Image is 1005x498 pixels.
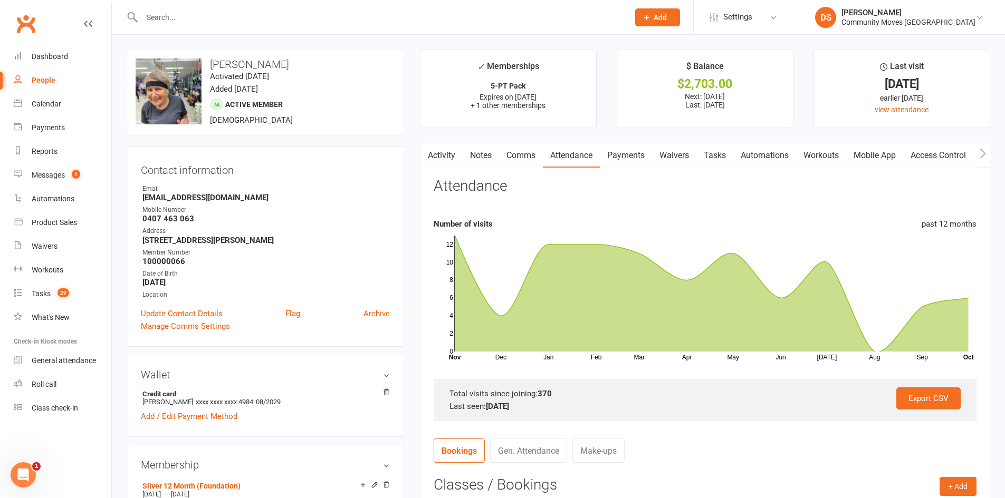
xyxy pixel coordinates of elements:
a: Notes [463,143,499,168]
div: Mobile Number [142,205,390,215]
a: Bookings [434,438,485,463]
strong: Credit card [142,390,385,398]
div: Last visit [880,60,924,79]
a: Automations [14,187,111,211]
div: $ Balance [686,60,724,79]
a: view attendance [875,105,929,114]
a: Dashboard [14,45,111,69]
a: Update Contact Details [141,307,223,320]
a: Product Sales [14,211,111,235]
a: Clubworx [13,11,39,37]
a: Waivers [14,235,111,258]
div: Waivers [32,242,58,250]
time: Activated [DATE] [210,72,269,81]
a: Waivers [652,143,696,168]
a: People [14,69,111,92]
a: Workouts [796,143,846,168]
strong: 0407 463 063 [142,214,390,223]
img: image1677790309.png [136,58,202,124]
h3: Attendance [434,178,507,194]
a: Silver 12 Month (Foundation) [142,482,241,490]
a: Reports [14,140,111,163]
strong: [DATE] [142,278,390,287]
li: [PERSON_NAME] [141,388,390,407]
a: Attendance [543,143,600,168]
span: Settings [723,5,752,29]
div: Workouts [32,266,63,274]
h3: Membership [141,459,390,471]
i: ✓ [477,62,484,72]
h3: [PERSON_NAME] [136,58,395,70]
div: People [32,76,55,84]
span: [DEMOGRAPHIC_DATA] [210,115,293,125]
a: What's New [14,306,111,329]
button: Add [635,8,680,26]
input: Search... [139,10,621,25]
div: Reports [32,147,58,155]
strong: [STREET_ADDRESS][PERSON_NAME] [142,236,390,245]
h3: Contact information [141,160,390,176]
a: Messages 1 [14,163,111,187]
div: Last seen: [449,400,961,413]
span: + 1 other memberships [471,101,545,110]
div: Class check-in [32,404,78,412]
span: [DATE] [142,491,161,498]
span: 29 [58,288,69,297]
a: Roll call [14,373,111,396]
div: Dashboard [32,52,68,61]
h3: Wallet [141,369,390,380]
div: past 12 months [922,218,977,230]
strong: 5-PT Pack [491,82,525,90]
div: Tasks [32,289,51,298]
div: Total visits since joining: [449,387,961,400]
div: General attendance [32,356,96,365]
span: xxxx xxxx xxxx 4984 [196,398,253,406]
a: Class kiosk mode [14,396,111,420]
a: Mobile App [846,143,903,168]
span: [DATE] [171,491,189,498]
div: What's New [32,313,70,321]
strong: Number of visits [434,219,493,229]
div: Email [142,184,390,194]
span: 08/2029 [256,398,281,406]
a: Gen. Attendance [490,438,567,463]
a: Payments [14,116,111,140]
div: [DATE] [824,79,980,90]
div: [PERSON_NAME] [841,8,975,17]
div: $2,703.00 [627,79,783,90]
a: Payments [600,143,652,168]
span: Active member [225,100,283,109]
div: Calendar [32,100,61,108]
a: General attendance kiosk mode [14,349,111,373]
div: Payments [32,123,65,132]
h3: Classes / Bookings [434,477,977,493]
strong: 370 [538,389,552,398]
div: DS [815,7,836,28]
span: Expires on [DATE] [480,93,537,101]
button: + Add [940,477,977,496]
span: Add [654,13,667,22]
span: 1 [32,462,41,471]
time: Added [DATE] [210,84,258,94]
div: Location [142,290,390,300]
a: Comms [499,143,543,168]
a: Make-ups [572,438,625,463]
span: 1 [72,170,80,179]
a: Access Control [903,143,973,168]
div: Automations [32,194,74,203]
a: Manage Comms Settings [141,320,230,333]
div: Product Sales [32,218,77,227]
a: Calendar [14,92,111,116]
a: Export CSV [896,387,961,409]
div: Messages [32,171,65,179]
div: Memberships [477,60,539,79]
div: earlier [DATE] [824,92,980,104]
div: Date of Birth [142,269,390,279]
a: Activity [420,143,463,168]
a: Tasks 29 [14,282,111,306]
a: Tasks [696,143,733,168]
a: Add / Edit Payment Method [141,410,237,423]
strong: [DATE] [486,402,509,411]
strong: 100000066 [142,257,390,266]
a: Archive [363,307,390,320]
